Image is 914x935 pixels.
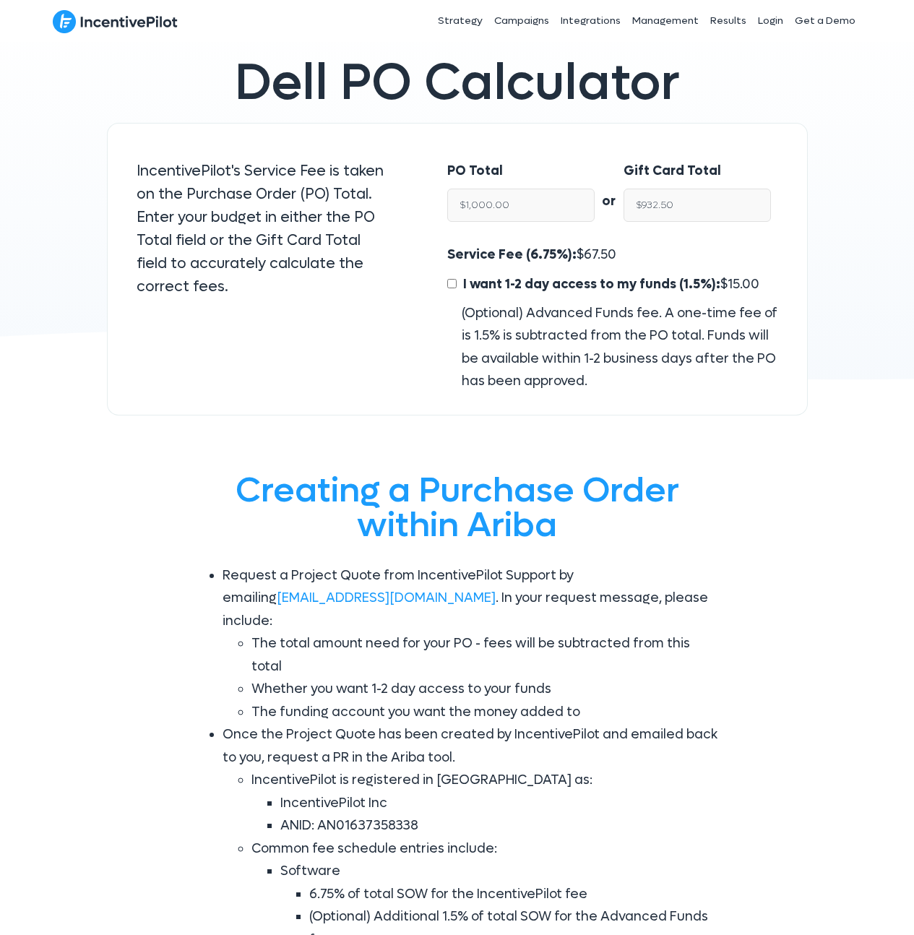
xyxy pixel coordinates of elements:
a: Results [704,3,752,39]
span: 15.00 [728,276,759,293]
li: The total amount need for your PO - fees will be subtracted from this total [251,632,721,678]
div: $ [447,244,777,393]
li: Request a Project Quote from IncentivePilot Support by emailing . In your request message, please... [223,564,721,724]
a: Get a Demo [789,3,861,39]
span: 67.50 [584,246,616,263]
img: IncentivePilot [53,9,178,34]
li: ANID: AN01637358338 [280,814,721,837]
a: Integrations [555,3,626,39]
label: PO Total [447,160,503,183]
a: [EMAIL_ADDRESS][DOMAIN_NAME] [277,590,496,606]
span: Dell PO Calculator [235,50,680,116]
span: Creating a Purchase Order within Ariba [236,468,679,548]
span: $ [460,276,759,293]
label: Gift Card Total [624,160,721,183]
li: IncentivePilot Inc [280,792,721,815]
li: IncentivePilot is registered in [GEOGRAPHIC_DATA] as: [251,769,721,837]
li: 6.75% of total SOW for the IncentivePilot fee [309,883,721,906]
input: I want 1-2 day access to my funds (1.5%):$15.00 [447,279,457,288]
a: Campaigns [488,3,555,39]
span: I want 1-2 day access to my funds (1.5%): [463,276,720,293]
li: The funding account you want the money added to [251,701,721,724]
nav: Header Menu [333,3,862,39]
div: (Optional) Advanced Funds fee. A one-time fee of is 1.5% is subtracted from the PO total. Funds w... [447,302,777,393]
div: or [595,160,624,213]
a: Strategy [432,3,488,39]
a: Management [626,3,704,39]
a: Login [752,3,789,39]
li: Whether you want 1-2 day access to your funds [251,678,721,701]
p: IncentivePilot's Service Fee is taken on the Purchase Order (PO) Total. Enter your budget in eith... [137,160,390,298]
span: Service Fee (6.75%): [447,246,577,263]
